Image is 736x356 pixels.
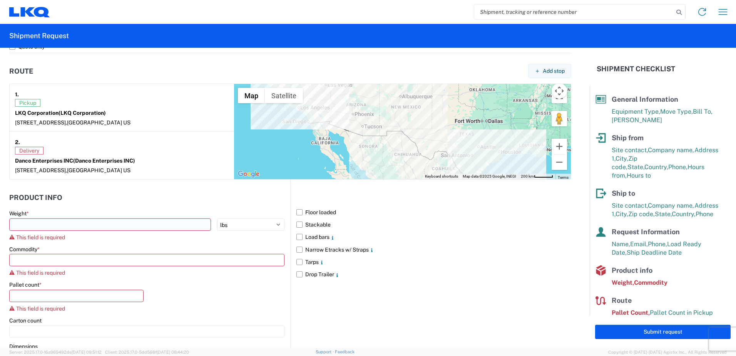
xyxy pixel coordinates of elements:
[612,309,650,316] span: Pallet Count,
[9,194,62,202] h2: Product Info
[595,325,731,339] button: Submit request
[238,88,265,103] button: Show street map
[316,349,335,354] a: Support
[296,256,571,268] label: Tarps
[67,119,130,126] span: [GEOGRAPHIC_DATA] US
[16,306,65,312] span: This field is required
[612,116,662,124] span: [PERSON_NAME]
[236,169,261,179] img: Google
[648,202,694,209] span: Company name,
[693,108,713,115] span: Bill To,
[628,210,655,218] span: Zip code,
[612,189,635,197] span: Ship to
[612,134,644,142] span: Ship from
[16,270,65,276] span: This field is required
[15,147,43,154] span: Delivery
[672,210,696,218] span: Country,
[519,174,555,179] button: Map Scale: 200 km per 46 pixels
[612,309,718,333] span: Pallet Count in Pickup Stops equals Pallet Count in delivery stops
[612,146,648,154] span: Site contact,
[627,249,682,256] span: Ship Deadline Date
[612,108,660,115] span: Equipment Type,
[597,64,675,74] h2: Shipment Checklist
[552,111,567,126] button: Drag Pegman onto the map to open Street View
[15,110,106,116] strong: LKQ Corporation
[236,169,261,179] a: Open this area in Google Maps (opens a new window)
[528,64,571,78] button: Add stop
[648,240,667,248] span: Phone,
[630,240,648,248] span: Email,
[612,279,634,286] span: Weight,
[9,67,33,75] h2: Route
[15,137,20,147] strong: 2.
[59,110,106,116] span: (LKQ Corporation)
[157,350,189,354] span: [DATE] 08:44:20
[15,99,40,107] span: Pickup
[265,88,303,103] button: Show satellite imagery
[15,158,135,164] strong: Danco Enterprises INC
[105,350,189,354] span: Client: 2025.17.0-5dd568f
[668,163,687,171] span: Phone,
[612,240,630,248] span: Name,
[552,139,567,154] button: Zoom in
[296,268,571,280] label: Drop Trailer
[660,108,693,115] span: Move Type,
[627,163,644,171] span: State,
[9,343,38,350] label: Dimensions
[634,279,667,286] span: Commodity
[9,246,40,253] label: Commodity
[72,350,102,354] span: [DATE] 09:51:12
[627,172,651,179] span: Hours to
[608,349,727,356] span: Copyright © [DATE]-[DATE] Agistix Inc., All Rights Reserved
[612,202,648,209] span: Site contact,
[15,89,19,99] strong: 1.
[612,296,632,304] span: Route
[425,174,458,179] button: Keyboard shortcuts
[15,119,67,126] span: [STREET_ADDRESS],
[15,167,67,173] span: [STREET_ADDRESS],
[612,266,652,274] span: Product info
[552,154,567,170] button: Zoom out
[644,163,668,171] span: Country,
[296,231,571,243] label: Load bars
[9,31,69,40] h2: Shipment Request
[655,210,672,218] span: State,
[521,174,534,178] span: 200 km
[696,210,713,218] span: Phone
[558,175,569,180] a: Terms
[552,83,567,99] button: Map camera controls
[616,210,628,218] span: City,
[335,349,355,354] a: Feedback
[9,317,42,324] label: Carton count
[612,228,680,236] span: Request Information
[9,281,42,288] label: Pallet count
[67,167,130,173] span: [GEOGRAPHIC_DATA] US
[296,206,571,218] label: Floor loaded
[543,67,565,75] span: Add stop
[296,243,571,256] label: Narrow Etracks w/ Straps
[73,158,135,164] span: (Danco Enterprises INC)
[474,5,674,19] input: Shipment, tracking or reference number
[616,155,628,162] span: City,
[612,95,678,103] span: General Information
[9,350,102,354] span: Server: 2025.17.0-16a969492de
[463,174,516,178] span: Map data ©2025 Google, INEGI
[648,146,694,154] span: Company name,
[296,218,571,231] label: Stackable
[16,234,65,240] span: This field is required
[9,210,29,217] label: Weight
